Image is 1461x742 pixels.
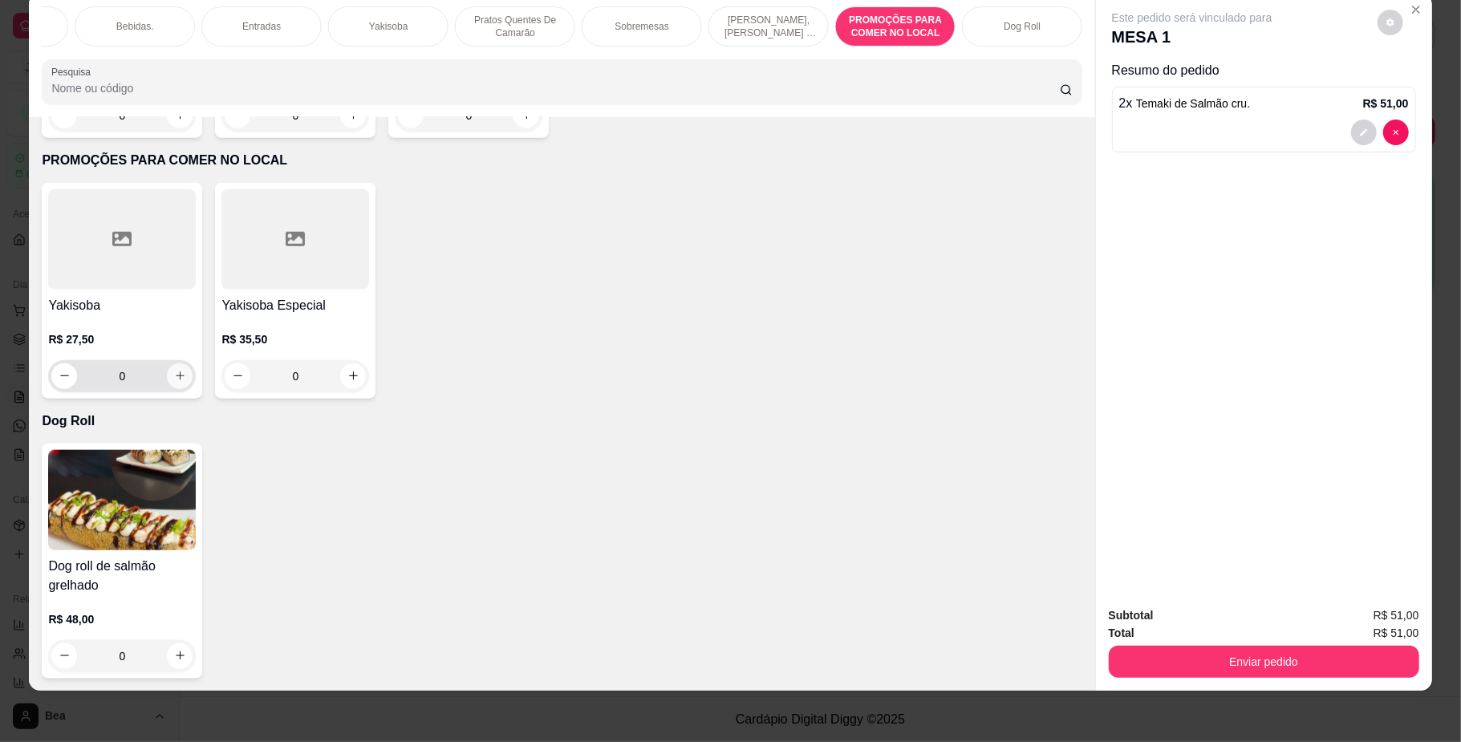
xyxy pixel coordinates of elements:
[48,296,196,315] h4: Yakisoba
[1112,61,1416,80] p: Resumo do pedido
[1119,94,1251,113] p: 2 x
[242,20,281,33] p: Entradas
[369,20,408,33] p: Yakisoba
[221,331,369,347] p: R$ 35,50
[469,14,562,39] p: Pratos Quentes De Camarão
[48,611,196,627] p: R$ 48,00
[1109,646,1419,678] button: Enviar pedido
[51,363,77,389] button: decrease-product-quantity
[615,20,669,33] p: Sobremesas
[42,412,1082,431] p: Dog Roll
[1004,20,1041,33] p: Dog Roll
[51,80,1059,96] input: Pesquisa
[1136,97,1250,110] span: Temaki de Salmão cru.
[48,331,196,347] p: R$ 27,50
[1109,609,1154,622] strong: Subtotal
[722,14,815,39] p: [PERSON_NAME], [PERSON_NAME] & [PERSON_NAME]
[1112,26,1272,48] p: MESA 1
[1374,606,1419,624] span: R$ 51,00
[221,296,369,315] h4: Yakisoba Especial
[167,363,193,389] button: increase-product-quantity
[1363,95,1409,112] p: R$ 51,00
[1109,626,1134,639] strong: Total
[42,151,1082,170] p: PROMOÇÕES PARA COMER NO LOCAL
[1383,120,1409,145] button: decrease-product-quantity
[1351,120,1377,145] button: decrease-product-quantity
[48,557,196,595] h4: Dog roll de salmão grelhado
[48,450,196,550] img: product-image
[51,65,96,79] label: Pesquisa
[225,363,250,389] button: decrease-product-quantity
[1374,624,1419,642] span: R$ 51,00
[849,14,942,39] p: PROMOÇÕES PARA COMER NO LOCAL
[340,363,366,389] button: increase-product-quantity
[1378,10,1403,35] button: decrease-product-quantity
[1112,10,1272,26] p: Este pedido será vinculado para
[116,20,154,33] p: Bebidas.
